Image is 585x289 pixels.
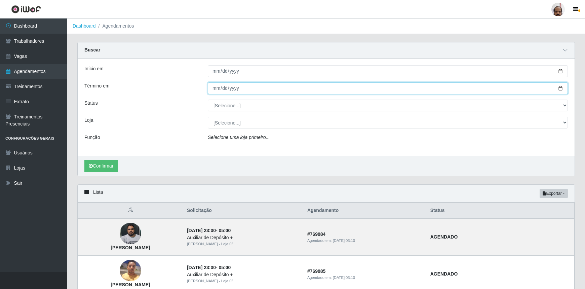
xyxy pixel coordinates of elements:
[11,5,41,13] img: CoreUI Logo
[219,228,231,233] time: 05:00
[307,275,422,281] div: Agendado em:
[73,23,96,29] a: Dashboard
[307,238,422,244] div: Agendado em:
[120,219,141,248] img: Diego Darlin Souza de Paiva
[84,160,118,172] button: Confirmar
[84,65,104,72] label: Início em
[430,271,458,277] strong: AGENDADO
[120,256,141,285] img: Emerson José neris da Silva
[303,203,426,219] th: Agendamento
[111,245,150,250] strong: [PERSON_NAME]
[540,189,568,198] button: Exportar
[187,241,299,247] div: [PERSON_NAME] - Loja 05
[111,282,150,287] strong: [PERSON_NAME]
[187,278,299,284] div: [PERSON_NAME] - Loja 05
[307,231,326,237] strong: # 769084
[84,134,100,141] label: Função
[187,271,299,278] div: Auxiliar de Depósito +
[84,100,98,107] label: Status
[208,65,568,77] input: 00/00/0000
[78,185,575,203] div: Lista
[187,228,216,233] time: [DATE] 23:00
[187,228,231,233] strong: -
[208,82,568,94] input: 00/00/0000
[183,203,303,219] th: Solicitação
[67,19,585,34] nav: breadcrumb
[430,234,458,240] strong: AGENDADO
[426,203,575,219] th: Status
[333,276,355,280] time: [DATE] 03:10
[219,265,231,270] time: 05:00
[84,117,93,124] label: Loja
[96,23,134,30] li: Agendamentos
[307,268,326,274] strong: # 769085
[333,239,355,243] time: [DATE] 03:10
[84,47,100,52] strong: Buscar
[208,135,270,140] i: Selecione uma loja primeiro...
[187,265,231,270] strong: -
[187,265,216,270] time: [DATE] 23:00
[84,82,110,89] label: Término em
[187,234,299,241] div: Auxiliar de Depósito +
